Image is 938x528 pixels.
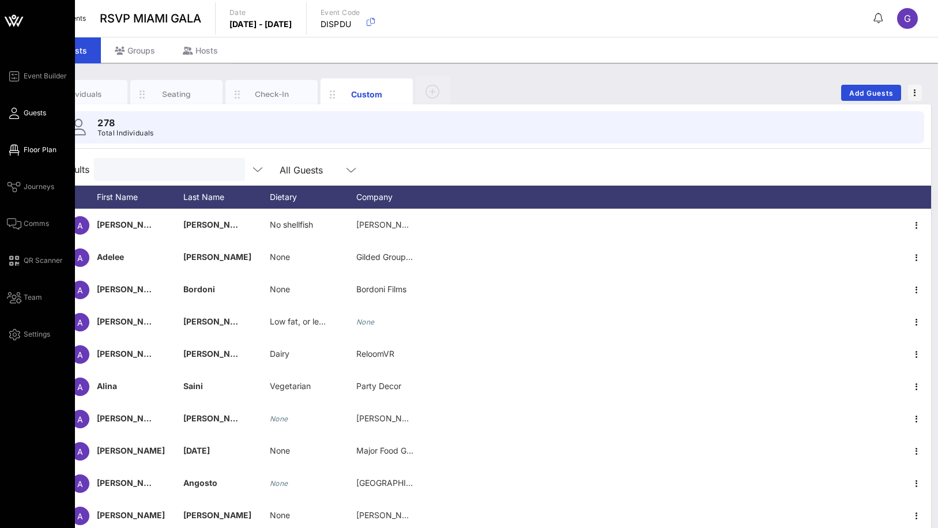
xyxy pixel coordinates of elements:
span: No shellfish [270,220,313,229]
span: [PERSON_NAME] Weddings [356,220,463,229]
span: None [270,446,290,455]
span: None [270,510,290,520]
span: Floor Plan [24,145,56,155]
span: [DATE] [183,446,210,455]
span: [PERSON_NAME] [183,349,251,359]
span: A [77,382,83,392]
span: [PERSON_NAME] [183,510,251,520]
span: RSVP MIAMI GALA [100,10,201,27]
p: 278 [97,116,154,130]
span: [PERSON_NAME] [183,316,251,326]
a: Settings [7,327,50,341]
a: Journeys [7,180,54,194]
span: Bordoni Films [356,284,406,294]
span: A [77,285,83,295]
span: Saini [183,381,203,391]
p: Total Individuals [97,127,154,139]
span: [PERSON_NAME] [97,510,165,520]
span: [PERSON_NAME] [97,478,165,488]
span: A [77,350,83,360]
span: Guests [24,108,46,118]
a: Guests [7,106,46,120]
div: Check-In [246,89,297,100]
div: Groups [101,37,169,63]
span: A [77,253,83,263]
span: [GEOGRAPHIC_DATA] [356,478,439,488]
span: Event Builder [24,71,67,81]
span: A [77,221,83,231]
span: Major Food Group / Major Food Events [356,446,501,455]
span: [PERSON_NAME] [183,220,251,229]
div: First Name [97,186,183,209]
span: [PERSON_NAME] [97,316,165,326]
i: None [356,318,375,326]
span: A [77,511,83,521]
span: [PERSON_NAME] Weddings [356,510,463,520]
span: [PERSON_NAME] [183,252,251,262]
span: Vegetarian [270,381,311,391]
span: [PERSON_NAME] [97,349,165,359]
span: A [77,447,83,457]
span: Angosto [183,478,217,488]
span: Journeys [24,182,54,192]
span: Dairy [270,349,289,359]
div: Dietary [270,186,356,209]
span: Party Decor [356,381,401,391]
a: Team [7,291,42,304]
span: G [904,13,911,24]
span: Adelee [97,252,124,262]
span: QR Scanner [24,255,63,266]
span: Team [24,292,42,303]
span: [PERSON_NAME] [183,413,251,423]
div: Company [356,186,443,209]
div: Last Name [183,186,270,209]
span: A [77,414,83,424]
span: A [77,479,83,489]
a: Event Builder [7,69,67,83]
p: Event Code [321,7,360,18]
span: Comms [24,218,49,229]
div: All Guests [280,165,323,175]
span: A [77,318,83,327]
span: Alina [97,381,117,391]
span: ReloomVR [356,349,394,359]
a: QR Scanner [7,254,63,267]
a: Floor Plan [7,143,56,157]
span: None [270,284,290,294]
p: DISPDU [321,18,360,30]
span: [PERSON_NAME] [97,446,165,455]
span: Add Guests [849,89,894,97]
div: Individuals [56,89,107,100]
span: Low fat, or less to no sauce. Can eat chicken and white fish [270,316,494,326]
span: Bordoni [183,284,215,294]
div: Custom [341,88,393,100]
i: None [270,479,288,488]
i: None [270,414,288,423]
span: Settings [24,329,50,340]
span: [PERSON_NAME] [97,284,165,294]
button: Add Guests [841,85,901,101]
div: Seating [151,89,202,100]
div: All Guests [273,158,365,181]
div: G [897,8,918,29]
span: [PERSON_NAME] [97,220,165,229]
p: Date [229,7,292,18]
span: None [270,252,290,262]
span: Gilded Group Decor [356,252,431,262]
div: Hosts [169,37,232,63]
span: [PERSON_NAME] Events [356,413,450,423]
span: [PERSON_NAME] [97,413,165,423]
p: [DATE] - [DATE] [229,18,292,30]
a: Comms [7,217,49,231]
